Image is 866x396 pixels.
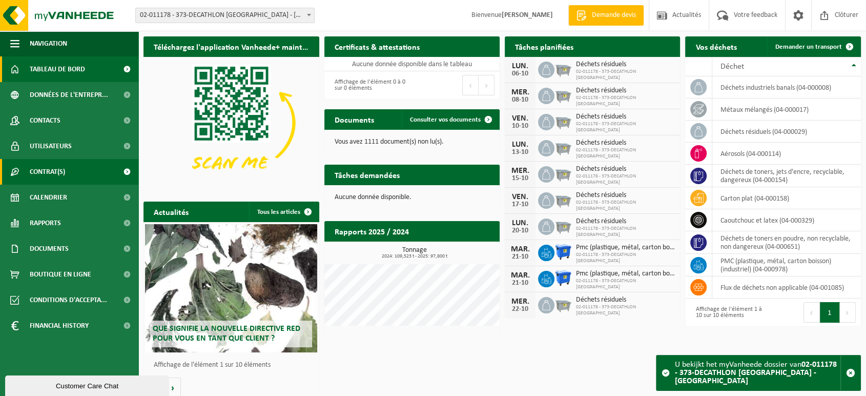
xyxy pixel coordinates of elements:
[510,201,530,208] div: 17-10
[143,57,319,189] img: Download de VHEPlus App
[30,236,69,262] span: Documents
[154,362,314,369] p: Affichage de l'élément 1 sur 10 éléments
[554,191,572,208] img: WB-2500-GAL-GY-04
[576,191,675,200] span: Déchets résiduels
[554,269,572,287] img: WB-1100-HPE-BE-04
[145,224,317,352] a: Que signifie la nouvelle directive RED pour vous en tant que client ?
[30,287,107,313] span: Conditions d'accepta...
[30,108,60,133] span: Contacts
[576,296,675,304] span: Déchets résiduels
[30,133,72,159] span: Utilisateurs
[510,306,530,313] div: 22-10
[324,36,430,56] h2: Certificats & attestations
[329,254,500,259] span: 2024: 109,523 t - 2025: 97,800 t
[840,302,856,323] button: Next
[712,209,861,231] td: caoutchouc et latex (04-000329)
[576,278,675,290] span: 02-011178 - 373-DECATHLON [GEOGRAPHIC_DATA]
[510,70,530,77] div: 06-10
[712,254,861,276] td: PMC (plastique, métal, carton boisson) (industriel) (04-000978)
[30,82,108,108] span: Données de l'entrepr...
[410,241,499,262] a: Consulter les rapports
[143,202,199,222] h2: Actualités
[712,276,861,299] td: flux de déchets non applicable (04-001085)
[30,262,91,287] span: Boutique en ligne
[685,36,747,56] h2: Vos déchets
[712,143,861,165] td: aérosols (04-000114)
[675,355,840,390] div: U bekijkt het myVanheede dossier van
[510,96,530,104] div: 08-10
[324,165,410,185] h2: Tâches demandées
[505,36,584,56] h2: Tâches planifiées
[576,226,675,238] span: 02-011178 - 373-DECATHLON [GEOGRAPHIC_DATA]
[576,95,675,107] span: 02-011178 - 373-DECATHLON [GEOGRAPHIC_DATA]
[554,60,572,77] img: WB-2500-GAL-GY-04
[589,10,638,21] span: Demande devis
[568,5,644,26] a: Demande devis
[510,245,530,253] div: MAR.
[712,187,861,209] td: carton plat (04-000158)
[820,302,840,323] button: 1
[510,219,530,227] div: LUN.
[554,138,572,156] img: WB-2500-GAL-GY-04
[576,61,675,69] span: Déchets résiduels
[510,253,530,261] div: 21-10
[30,210,61,236] span: Rapports
[675,361,837,385] strong: 02-011178 - 373-DECATHLON [GEOGRAPHIC_DATA] - [GEOGRAPHIC_DATA]
[479,75,494,95] button: Next
[510,175,530,182] div: 15-10
[576,87,675,95] span: Déchets résiduels
[554,243,572,261] img: WB-1100-HPE-BE-01
[30,56,85,82] span: Tableau de bord
[510,193,530,201] div: VEN.
[712,98,861,121] td: métaux mélangés (04-000017)
[712,231,861,254] td: déchets de toners en poudre, non recyclable, non dangereux (04-000651)
[576,147,675,160] span: 02-011178 - 373-DECATHLON [GEOGRAPHIC_DATA]
[554,165,572,182] img: WB-2500-GAL-GY-04
[554,86,572,104] img: WB-2500-GAL-GY-04
[30,185,67,210] span: Calendrier
[502,11,553,19] strong: [PERSON_NAME]
[576,304,675,316] span: 02-011178 - 373-DECATHLON [GEOGRAPHIC_DATA]
[30,31,67,56] span: Navigation
[690,301,768,324] div: Affichage de l'élément 1 à 10 sur 10 éléments
[324,57,500,71] td: Aucune donnée disponible dans le tableau
[143,36,319,56] h2: Téléchargez l'application Vanheede+ maintenant!
[510,123,530,130] div: 10-10
[554,112,572,130] img: WB-2500-GAL-GY-04
[576,69,675,81] span: 02-011178 - 373-DECATHLON [GEOGRAPHIC_DATA]
[136,8,314,23] span: 02-011178 - 373-DECATHLON ANDERLECHT - ANDERLECHT
[5,373,171,396] iframe: chat widget
[335,138,490,146] p: Vous avez 1111 document(s) non lu(s).
[576,173,675,186] span: 02-011178 - 373-DECATHLON [GEOGRAPHIC_DATA]
[402,109,499,130] a: Consulter vos documents
[410,116,481,123] span: Consulter vos documents
[510,298,530,306] div: MER.
[324,109,384,129] h2: Documents
[510,141,530,149] div: LUN.
[554,217,572,234] img: WB-2500-GAL-GY-04
[510,167,530,175] div: MER.
[324,221,419,241] h2: Rapports 2025 / 2024
[462,75,479,95] button: Previous
[510,271,530,280] div: MAR.
[576,121,675,133] span: 02-011178 - 373-DECATHLON [GEOGRAPHIC_DATA]
[335,194,490,201] p: Aucune donnée disponible.
[554,295,572,313] img: WB-2500-GAL-GY-04
[576,252,675,264] span: 02-011178 - 373-DECATHLON [GEOGRAPHIC_DATA]
[712,121,861,143] td: déchets résiduels (04-000029)
[510,62,530,70] div: LUN.
[775,44,842,50] span: Demander un transport
[576,200,675,212] span: 02-011178 - 373-DECATHLON [GEOGRAPHIC_DATA]
[767,36,860,57] a: Demander un transport
[576,244,675,252] span: Pmc (plastique, métal, carton boisson) (industriel)
[576,217,675,226] span: Déchets résiduels
[249,202,318,222] a: Tous les articles
[30,159,65,185] span: Contrat(s)
[135,8,315,23] span: 02-011178 - 373-DECATHLON ANDERLECHT - ANDERLECHT
[803,302,820,323] button: Previous
[576,113,675,121] span: Déchets résiduels
[510,227,530,234] div: 20-10
[576,165,675,173] span: Déchets résiduels
[510,149,530,156] div: 13-10
[510,114,530,123] div: VEN.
